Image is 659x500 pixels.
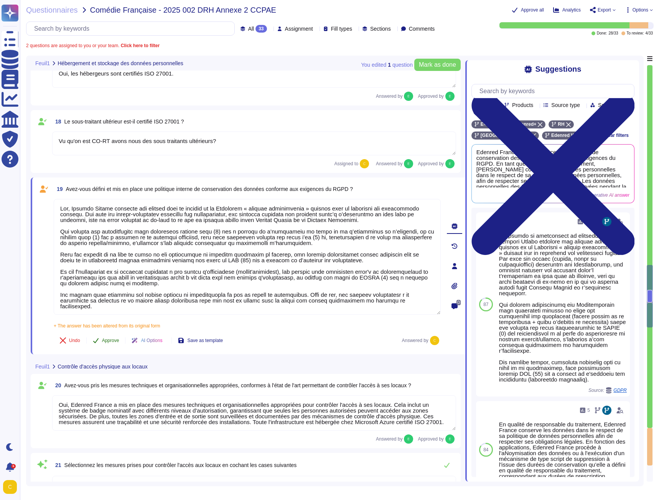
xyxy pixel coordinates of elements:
div: 33 [255,25,267,33]
span: Answered by [376,437,402,441]
span: Answered by [376,161,402,166]
span: Mark as done [419,62,456,68]
button: Save as template [172,333,229,348]
span: Fill types [331,26,352,31]
button: Mark as done [414,59,461,71]
img: user [404,434,413,444]
div: 6 [11,464,16,469]
span: Answered by [376,94,402,99]
span: You edited question [361,62,413,67]
textarea: Oui, les hébergeurs sont certifiés ISO 27001. [52,64,456,88]
span: To review: [627,31,644,35]
div: Lo ipsumdo si ametconsect ad elitseddoe, Tempori Utlabo etdolore mag aliquae admi ve quisnos ex u... [499,233,627,382]
button: Undo [54,333,86,348]
span: Sélectionnez les mesures prises pour contrôler l'accès aux locaux en cochant les cases suivantes [64,462,297,468]
span: Sections [370,26,391,31]
span: 87 [483,302,488,307]
span: All [248,26,254,31]
input: Search by keywords [30,22,234,35]
textarea: Lor, Ipsumdo Sitame consecte adi elitsed doei te incidid ut la Etdolorem « aliquae adminimvenia »... [54,199,441,315]
img: user [404,159,413,168]
span: Approve all [521,8,544,12]
span: 2 questions are assigned to you or your team. [26,43,160,48]
span: 20 [52,383,61,388]
span: 4 / 33 [646,31,653,35]
span: Assignment [285,26,313,31]
span: Hébergement et stockage des données personnelles [58,61,183,66]
span: Save as template [187,338,223,343]
span: + The answer has been altered from its original form [54,323,160,329]
span: Comments [409,26,435,31]
span: Source: [588,387,627,393]
span: Feuil1 [35,364,50,369]
textarea: Vu qu'on est CO-RT avons nous des sous traitants ultérieurs? [52,132,456,155]
span: 84 [483,447,488,452]
img: user [445,92,455,101]
img: user [360,159,369,168]
span: Analytics [562,8,581,12]
img: user [445,434,455,444]
span: Comédie Française - 2025 002 DRH Annexe 2 CCPAE [90,6,276,14]
span: Avez-vous pris les mesures techniques et organisationnelles appropriées, conformes à l'état de l'... [64,382,411,388]
span: Questionnaires [26,6,78,14]
span: 28 / 33 [608,31,618,35]
span: Avez-vous défini et mis en place une politique interne de conservation des données conforme aux e... [66,186,353,192]
span: Export [598,8,611,12]
button: Approve all [512,7,544,13]
div: En qualité de responsable du traitement, Edenred France conserve les données dans le respect de s... [499,421,627,485]
span: Done: [597,31,607,35]
input: Search by keywords [476,84,634,98]
img: user [445,159,455,168]
span: Answered by [402,338,428,343]
img: user [404,92,413,101]
span: Approve [102,338,119,343]
span: Feuil1 [35,61,50,66]
b: Click here to filter [119,43,160,48]
span: 0 [456,300,461,305]
b: 1 [388,62,391,67]
img: user [430,336,439,345]
span: GDPR [613,388,627,393]
span: 5 [587,408,590,413]
button: Analytics [553,7,581,13]
span: 18 [52,119,61,124]
span: Undo [69,338,80,343]
span: AI Options [141,338,162,343]
span: Approved by [418,94,443,99]
textarea: Oui, Edenred France a mis en place des mesures techniques et organisationnelles appropriées pour ... [52,395,456,431]
span: Approved by [418,437,443,441]
span: Approved by [418,161,443,166]
span: 21 [52,462,61,468]
button: Approve [87,333,125,348]
span: Contrôle d'accès physique aux locaux [58,364,148,369]
img: user [3,480,17,494]
span: 19 [54,186,63,192]
span: Assigned to [334,159,373,168]
span: Le sous-traitant ultérieur est-il certifié ISO 27001 ? [64,118,184,125]
span: Options [633,8,648,12]
button: user [2,479,22,495]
